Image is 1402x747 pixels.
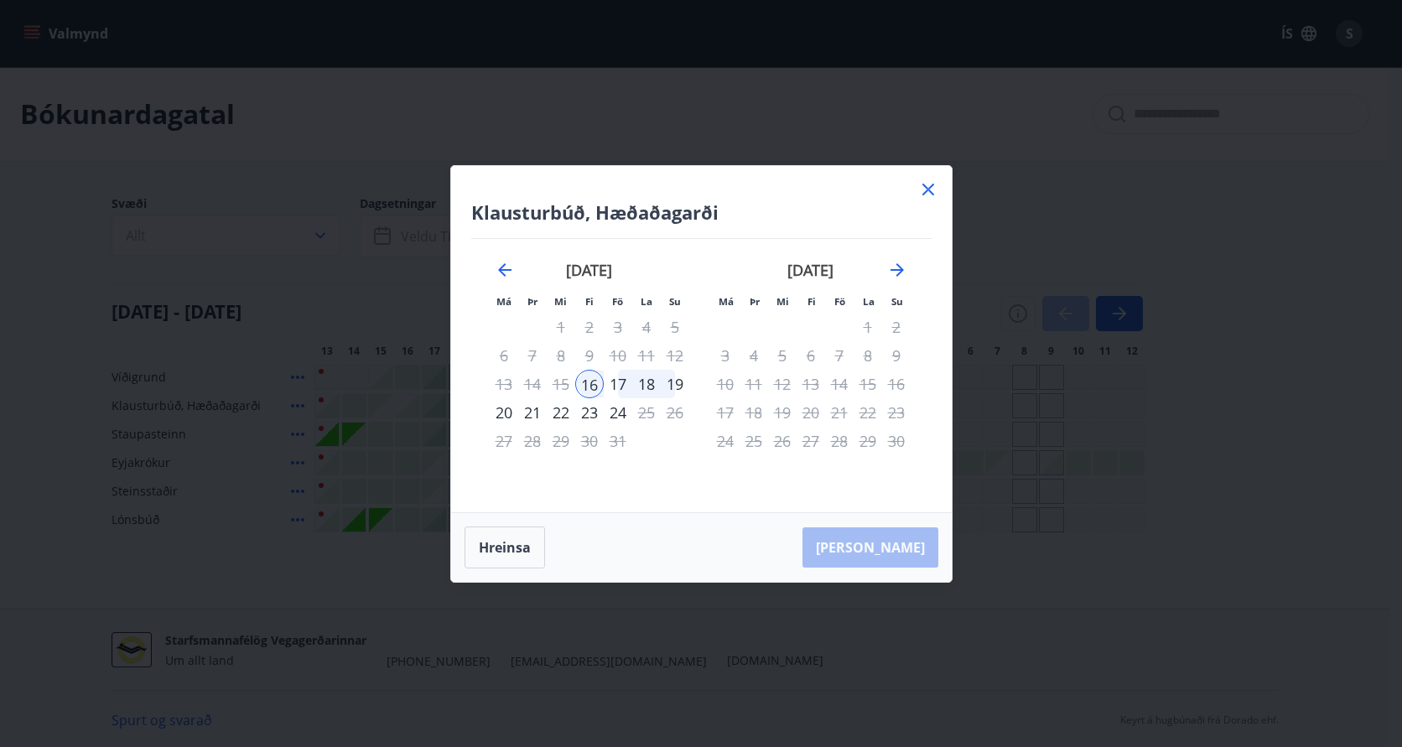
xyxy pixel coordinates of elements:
[632,370,661,398] div: 18
[854,370,882,398] td: Not available. laugardagur, 15. nóvember 2025
[518,398,547,427] td: Choose þriðjudagur, 21. október 2025 as your check-out date. It’s available.
[768,341,797,370] td: Not available. miðvikudagur, 5. nóvember 2025
[547,398,575,427] td: Choose miðvikudagur, 22. október 2025 as your check-out date. It’s available.
[863,295,875,308] small: La
[825,427,854,455] td: Not available. föstudagur, 28. nóvember 2025
[825,398,854,427] td: Not available. föstudagur, 21. nóvember 2025
[495,260,515,280] div: Move backward to switch to the previous month.
[750,295,760,308] small: Þr
[547,370,575,398] div: Aðeins útritun í boði
[661,398,689,427] td: Not available. sunnudagur, 26. október 2025
[854,313,882,341] td: Not available. laugardagur, 1. nóvember 2025
[661,341,689,370] td: Not available. sunnudagur, 12. október 2025
[465,527,545,568] button: Hreinsa
[661,313,689,341] td: Not available. sunnudagur, 5. október 2025
[807,295,816,308] small: Fi
[604,370,632,398] div: 17
[641,295,652,308] small: La
[719,295,734,308] small: Má
[740,398,768,427] td: Not available. þriðjudagur, 18. nóvember 2025
[882,341,911,370] td: Not available. sunnudagur, 9. nóvember 2025
[547,398,575,427] div: 22
[834,295,845,308] small: Fö
[711,341,740,370] td: Not available. mánudagur, 3. nóvember 2025
[887,260,907,280] div: Move forward to switch to the next month.
[471,239,932,492] div: Calendar
[575,341,604,370] td: Not available. fimmtudagur, 9. október 2025
[566,260,612,280] strong: [DATE]
[604,427,632,455] td: Not available. föstudagur, 31. október 2025
[547,313,575,341] td: Not available. miðvikudagur, 1. október 2025
[604,398,632,427] div: Aðeins útritun í boði
[547,370,575,398] td: Not available. miðvikudagur, 15. október 2025
[669,295,681,308] small: Su
[575,427,604,455] td: Not available. fimmtudagur, 30. október 2025
[768,427,797,455] td: Not available. miðvikudagur, 26. nóvember 2025
[518,427,547,455] td: Not available. þriðjudagur, 28. október 2025
[825,341,854,370] td: Not available. föstudagur, 7. nóvember 2025
[604,313,632,341] td: Not available. föstudagur, 3. október 2025
[854,427,882,455] td: Not available. laugardagur, 29. nóvember 2025
[776,295,789,308] small: Mi
[661,370,689,398] div: 19
[490,341,518,370] td: Not available. mánudagur, 6. október 2025
[768,370,797,398] td: Not available. miðvikudagur, 12. nóvember 2025
[471,200,932,225] h4: Klausturbúð, Hæðaðagarði
[740,370,768,398] td: Not available. þriðjudagur, 11. nóvember 2025
[768,398,797,427] td: Not available. miðvikudagur, 19. nóvember 2025
[496,295,511,308] small: Má
[604,370,632,398] td: Choose föstudagur, 17. október 2025 as your check-out date. It’s available.
[632,370,661,398] td: Choose laugardagur, 18. október 2025 as your check-out date. It’s available.
[711,398,740,427] td: Not available. mánudagur, 17. nóvember 2025
[797,427,825,455] td: Not available. fimmtudagur, 27. nóvember 2025
[518,398,547,427] div: 21
[711,370,740,398] td: Not available. mánudagur, 10. nóvember 2025
[575,370,604,398] td: Selected as start date. fimmtudagur, 16. október 2025
[740,341,768,370] td: Not available. þriðjudagur, 4. nóvember 2025
[547,427,575,455] div: Aðeins útritun í boði
[575,398,604,427] div: 23
[661,370,689,398] td: Choose sunnudagur, 19. október 2025 as your check-out date. It’s available.
[882,398,911,427] td: Not available. sunnudagur, 23. nóvember 2025
[891,295,903,308] small: Su
[797,398,825,427] td: Not available. fimmtudagur, 20. nóvember 2025
[711,427,740,455] td: Not available. mánudagur, 24. nóvember 2025
[518,370,547,398] td: Not available. þriðjudagur, 14. október 2025
[490,370,518,398] td: Not available. mánudagur, 13. október 2025
[740,427,768,455] td: Not available. þriðjudagur, 25. nóvember 2025
[575,313,604,341] td: Not available. fimmtudagur, 2. október 2025
[632,313,661,341] td: Not available. laugardagur, 4. október 2025
[527,295,537,308] small: Þr
[632,341,661,370] td: Not available. laugardagur, 11. október 2025
[854,341,882,370] td: Not available. laugardagur, 8. nóvember 2025
[604,341,632,370] td: Not available. föstudagur, 10. október 2025
[632,398,661,427] td: Not available. laugardagur, 25. október 2025
[490,398,518,427] td: Choose mánudagur, 20. október 2025 as your check-out date. It’s available.
[882,370,911,398] td: Not available. sunnudagur, 16. nóvember 2025
[612,295,623,308] small: Fö
[575,398,604,427] td: Choose fimmtudagur, 23. október 2025 as your check-out date. It’s available.
[787,260,833,280] strong: [DATE]
[604,398,632,427] td: Choose föstudagur, 24. október 2025 as your check-out date. It’s available.
[882,427,911,455] td: Not available. sunnudagur, 30. nóvember 2025
[575,370,604,398] div: Aðeins innritun í boði
[797,341,825,370] td: Not available. fimmtudagur, 6. nóvember 2025
[797,370,825,398] td: Not available. fimmtudagur, 13. nóvember 2025
[518,341,547,370] td: Not available. þriðjudagur, 7. október 2025
[825,370,854,398] td: Not available. föstudagur, 14. nóvember 2025
[585,295,594,308] small: Fi
[547,341,575,370] td: Not available. miðvikudagur, 8. október 2025
[547,427,575,455] td: Not available. miðvikudagur, 29. október 2025
[882,313,911,341] td: Not available. sunnudagur, 2. nóvember 2025
[490,398,518,427] div: 20
[490,427,518,455] td: Not available. mánudagur, 27. október 2025
[854,398,882,427] td: Not available. laugardagur, 22. nóvember 2025
[554,295,567,308] small: Mi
